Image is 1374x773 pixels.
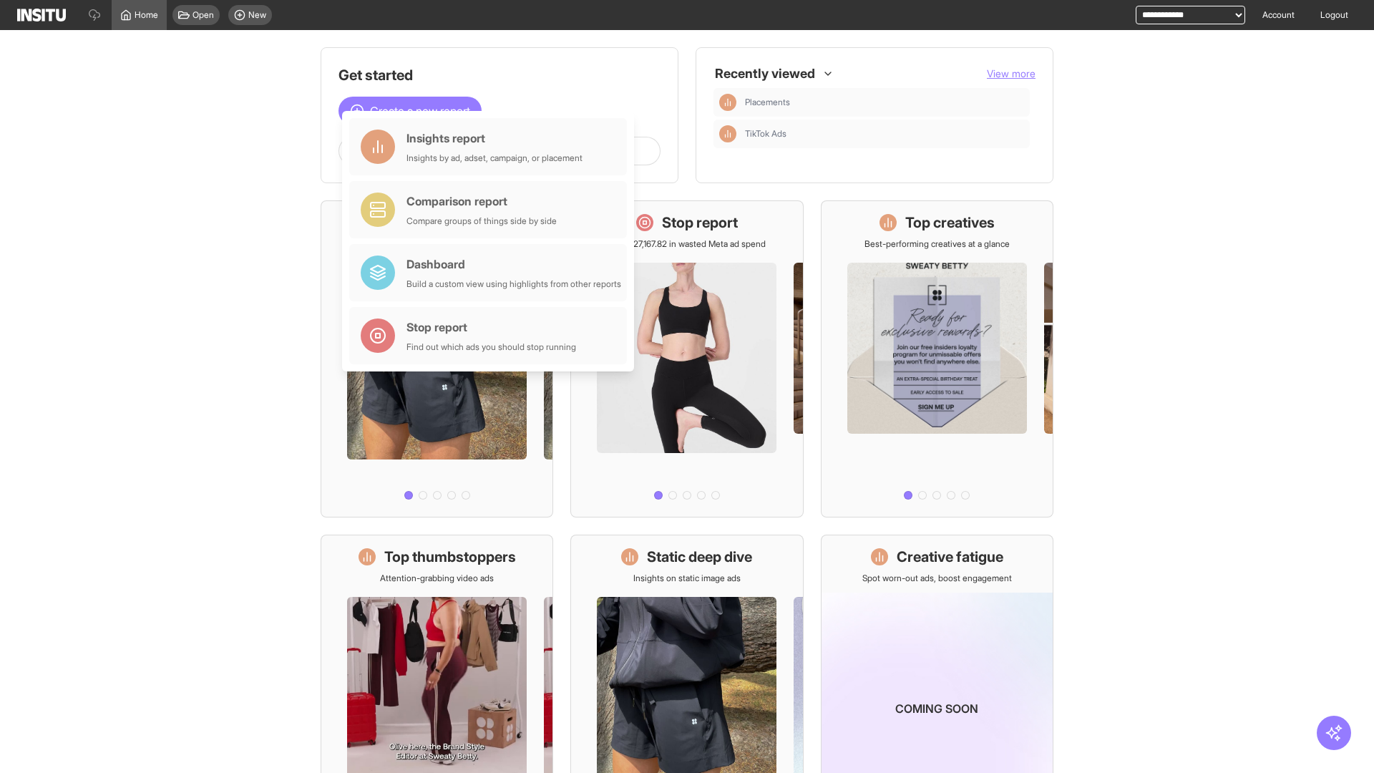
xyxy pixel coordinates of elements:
p: Save £27,167.82 in wasted Meta ad spend [608,238,766,250]
p: Attention-grabbing video ads [380,573,494,584]
button: View more [987,67,1036,81]
h1: Static deep dive [647,547,752,567]
a: Stop reportSave £27,167.82 in wasted Meta ad spend [570,200,803,517]
div: Comparison report [406,193,557,210]
a: What's live nowSee all active ads instantly [321,200,553,517]
span: Placements [745,97,790,108]
span: View more [987,67,1036,79]
h1: Top thumbstoppers [384,547,516,567]
span: TikTok Ads [745,128,1024,140]
div: Build a custom view using highlights from other reports [406,278,621,290]
span: TikTok Ads [745,128,786,140]
h1: Stop report [662,213,738,233]
h1: Get started [338,65,661,85]
div: Insights [719,94,736,111]
div: Compare groups of things side by side [406,215,557,227]
span: New [248,9,266,21]
div: Dashboard [406,256,621,273]
span: Open [193,9,214,21]
div: Insights by ad, adset, campaign, or placement [406,152,583,164]
img: Logo [17,9,66,21]
p: Insights on static image ads [633,573,741,584]
span: Home [135,9,158,21]
div: Stop report [406,319,576,336]
h1: Top creatives [905,213,995,233]
p: Best-performing creatives at a glance [864,238,1010,250]
div: Insights [719,125,736,142]
a: Top creativesBest-performing creatives at a glance [821,200,1053,517]
span: Placements [745,97,1024,108]
div: Find out which ads you should stop running [406,341,576,353]
div: Insights report [406,130,583,147]
button: Create a new report [338,97,482,125]
span: Create a new report [370,102,470,120]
